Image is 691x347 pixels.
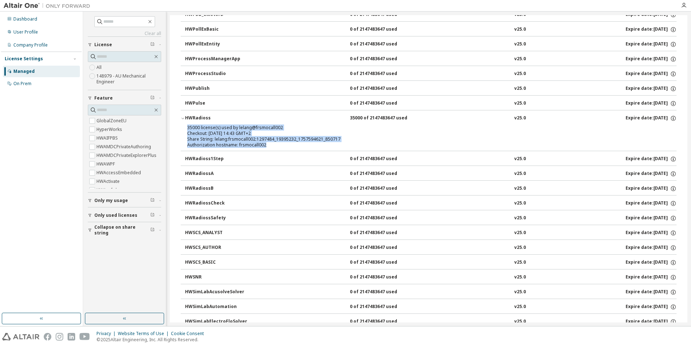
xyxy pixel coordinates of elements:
img: facebook.svg [44,333,51,341]
button: HWSCS_BASIC0 of 2147483647 usedv25.0Expire date:[DATE] [185,255,677,271]
div: Share String: lelang:frsmocall002:1297484_19395232_1757594621_850717 [187,136,653,142]
div: v25.0 [514,56,526,62]
div: 0 of 2147483647 used [350,230,415,236]
label: 148979 - AU Mechanical Engineer [96,72,161,86]
img: youtube.svg [80,333,90,341]
div: On Prem [13,81,31,87]
div: v25.0 [514,171,526,177]
div: Expire date: [DATE] [626,200,677,207]
p: © 2025 Altair Engineering, Inc. All Rights Reserved. [96,337,208,343]
label: HWAcufwh [96,186,120,194]
div: v25.0 [514,230,526,236]
div: 0 of 2147483647 used [350,200,415,207]
div: 0 of 2147483647 used [350,26,415,33]
div: Privacy [96,331,118,337]
img: instagram.svg [56,333,63,341]
span: Clear filter [150,227,155,233]
div: Authorization hostname: frsmocall002 [187,142,653,148]
button: HWPollExBasic0 of 2147483647 usedv25.0Expire date:[DATE] [185,22,677,38]
div: Expire date: [DATE] [626,71,677,77]
label: GlobalZoneEU [96,117,128,125]
button: HWSimLabAutomation0 of 2147483647 usedv25.0Expire date:[DATE] [185,299,677,315]
button: HWPublish0 of 2147483647 usedv25.0Expire date:[DATE] [185,81,677,97]
button: HWRadioss35000 of 2147483647 usedv25.0Expire date:[DATE] [181,110,677,126]
div: v25.0 [514,115,526,122]
button: HWPollExEntity0 of 2147483647 usedv25.0Expire date:[DATE] [185,36,677,52]
div: Expire date: [DATE] [626,56,677,62]
div: HWRadioss1Step [185,156,250,162]
button: HWRadioss1Step0 of 2147483647 usedv25.0Expire date:[DATE] [185,151,677,167]
button: Only my usage [88,193,161,208]
label: HWActivate [96,177,121,186]
div: v25.0 [514,245,526,251]
div: 0 of 2147483647 used [350,319,415,325]
div: HWSCS_BASIC [185,259,250,266]
div: HWPSO_eMotorD [185,12,250,18]
div: HWSCS_AUTHOR [185,245,250,251]
div: 0 of 2147483647 used [350,71,415,77]
div: 0 of 2147483647 used [350,245,415,251]
div: 0 of 2147483647 used [350,100,415,107]
button: HWPSO_eMotorD0 of 2147483647 usedv25.0Expire date:[DATE] [185,7,677,23]
div: v25.0 [514,200,526,207]
div: 0 of 2147483647 used [350,304,415,310]
label: All [96,63,103,72]
div: HWSimLabAutomation [185,304,250,310]
div: v25.0 [514,26,526,33]
div: HWSCS_ANALYST [185,230,250,236]
div: Expire date: [DATE] [626,26,677,33]
img: altair_logo.svg [2,333,39,341]
span: Only my usage [94,198,128,203]
div: v25.0 [514,71,526,77]
div: v25.0 [514,156,526,162]
div: 0 of 2147483647 used [350,215,415,221]
div: Expire date: [DATE] [626,41,677,48]
div: Expire date: [DATE] [626,115,677,122]
div: v25.0 [514,274,526,281]
div: HWRadioss [185,115,250,122]
div: HWProcessManagerApp [185,56,250,62]
div: Expire date: [DATE] [626,274,677,281]
button: HWRadiossB0 of 2147483647 usedv25.0Expire date:[DATE] [185,181,677,197]
button: HWSNR0 of 2147483647 usedv25.0Expire date:[DATE] [185,269,677,285]
span: Clear filter [150,198,155,203]
button: HWSimLabAcusolveSolver0 of 2147483647 usedv25.0Expire date:[DATE] [185,284,677,300]
div: Cookie Consent [171,331,208,337]
div: HWSimLabElectroFloSolver [185,319,250,325]
div: HWSimLabAcusolveSolver [185,289,250,295]
div: v25.0 [514,319,526,325]
div: v25.0 [514,85,526,92]
button: HWSCS_ANALYST0 of 2147483647 usedv25.0Expire date:[DATE] [185,225,677,241]
button: HWRadiossCheck0 of 2147483647 usedv25.0Expire date:[DATE] [185,196,677,211]
span: Clear filter [150,42,155,48]
div: 0 of 2147483647 used [350,171,415,177]
div: 0 of 2147483647 used [350,274,415,281]
div: License Settings [5,56,43,62]
span: Clear filter [150,212,155,218]
span: Only used licenses [94,212,137,218]
div: Checkout: [DATE] 14:43 GMT+2 [187,131,653,136]
div: HWPulse [185,100,250,107]
div: HWProcessStudio [185,71,250,77]
div: HWSNR [185,274,250,281]
div: Expire date: [DATE] [626,304,677,310]
div: HWPollExEntity [185,41,250,48]
div: v25.0 [514,259,526,266]
div: HWRadiossB [185,185,250,192]
label: HWAMDCPrivateExplorerPlus [96,151,158,160]
div: 35000 license(s) used by lelang@frsmocall002 [187,125,653,131]
div: Managed [13,69,35,74]
div: v25.0 [514,215,526,221]
label: HyperWorks [96,125,124,134]
div: User Profile [13,29,38,35]
span: License [94,42,112,48]
div: 0 of 2147483647 used [350,289,415,295]
button: HWPulse0 of 2147483647 usedv25.0Expire date:[DATE] [185,96,677,111]
div: Expire date: [DATE] [626,100,677,107]
button: Feature [88,90,161,106]
div: Expire date: [DATE] [626,215,677,221]
button: Collapse on share string [88,222,161,238]
div: 35000 of 2147483647 used [350,115,415,122]
img: Altair One [4,2,94,9]
a: Clear all [88,31,161,36]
